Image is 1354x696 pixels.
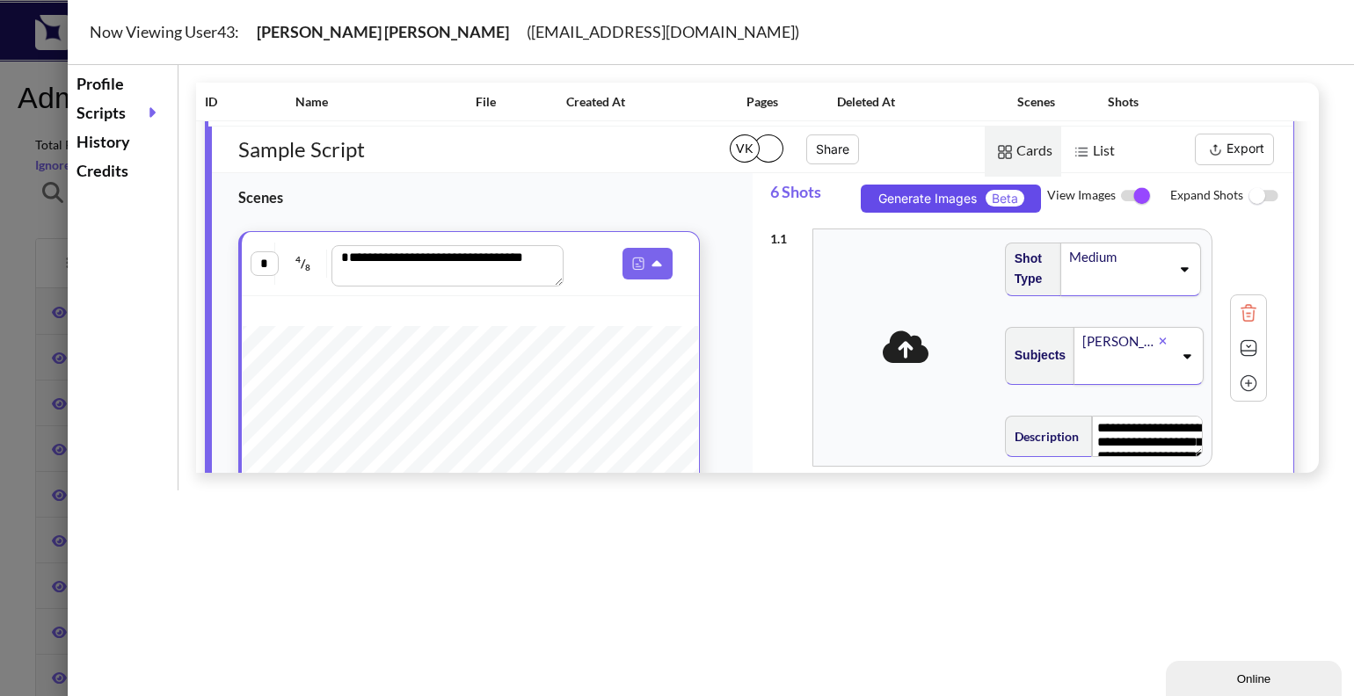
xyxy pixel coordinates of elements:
img: Add Icon [1235,370,1262,396]
span: Deleted At [837,91,1017,112]
span: / [280,250,328,278]
div: 1 . 1 [770,220,804,249]
h3: Scenes [238,187,845,207]
span: 6 Shots [770,173,855,220]
img: Trash Icon [1235,300,1262,326]
span: ID [205,91,295,112]
span: 4 [295,254,301,265]
span: Shot Type [1006,244,1052,294]
div: Profile [72,69,173,98]
span: [PERSON_NAME] [PERSON_NAME] [239,22,527,41]
div: Scripts [72,98,173,127]
button: Export [1195,134,1274,165]
span: Description [1006,422,1079,451]
iframe: chat widget [1166,657,1345,696]
div: [PERSON_NAME] [1081,330,1158,353]
span: Cards [985,127,1061,177]
img: Pdf Icon [627,252,650,275]
img: Card Icon [994,141,1016,163]
span: Name [295,91,476,112]
img: ToggleOff Icon [1243,178,1283,215]
span: VK [730,134,760,163]
img: ToggleOn Icon [1116,178,1155,214]
span: Beta [986,190,1024,207]
span: Pages [746,91,837,112]
div: Credits [72,156,173,185]
img: Export Icon [1205,139,1227,161]
button: Share [806,134,859,164]
button: Generate ImagesBeta [861,185,1041,213]
span: Subjects [1006,341,1066,370]
div: Medium [1067,245,1170,269]
span: Shots [1108,91,1198,112]
span: Expand Shots [1170,178,1293,215]
span: Scenes [1017,91,1108,112]
div: History [72,127,173,156]
span: 8 [305,262,310,272]
span: View Images [1047,178,1170,214]
span: List [1061,127,1124,177]
span: File [476,91,566,112]
h1: Sample Script [212,135,712,163]
img: Expand Icon [1235,335,1262,361]
span: Created At [566,91,746,112]
img: List Icon [1070,141,1093,163]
